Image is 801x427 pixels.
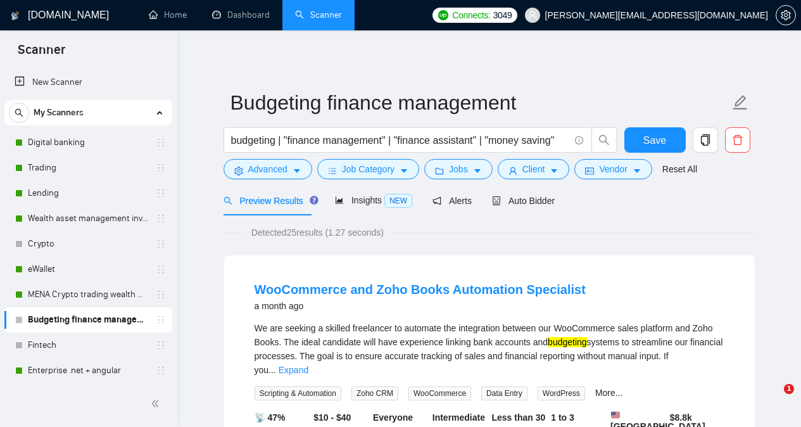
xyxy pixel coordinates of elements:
[156,188,166,198] span: holder
[293,166,301,175] span: caret-down
[633,166,641,175] span: caret-down
[231,132,569,148] input: Search Freelance Jobs...
[243,226,393,239] span: Detected 25 results (1.27 seconds)
[328,166,337,175] span: bars
[255,298,586,314] div: a month ago
[726,134,750,146] span: delete
[34,100,84,125] span: My Scanners
[373,412,413,423] b: Everyone
[493,8,512,22] span: 3049
[28,130,148,155] a: Digital banking
[28,307,148,333] a: Budgeting finance management
[591,127,617,153] button: search
[255,386,341,400] span: Scripting & Automation
[432,412,485,423] b: Intermediate
[611,411,620,419] img: 🇺🇸
[351,386,398,400] span: Zoho CRM
[248,162,287,176] span: Advanced
[508,166,517,175] span: user
[522,162,545,176] span: Client
[224,196,315,206] span: Preview Results
[224,196,232,205] span: search
[400,166,408,175] span: caret-down
[725,127,750,153] button: delete
[255,412,286,423] b: 📡 47%
[268,365,276,375] span: ...
[295,10,342,20] a: searchScanner
[592,134,616,146] span: search
[279,365,308,375] a: Expand
[452,8,490,22] span: Connects:
[599,162,627,176] span: Vendor
[317,159,419,179] button: barsJob Categorycaret-down
[255,321,724,377] div: We are seeking a skilled freelancer to automate the integration between our WooCommerce sales pla...
[776,10,796,20] a: setting
[432,196,441,205] span: notification
[585,166,594,175] span: idcard
[8,41,75,67] span: Scanner
[156,163,166,173] span: holder
[28,181,148,206] a: Lending
[498,159,570,179] button: userClientcaret-down
[335,195,412,205] span: Insights
[28,282,148,307] a: MENA Crypto trading wealth manag
[776,10,795,20] span: setting
[481,386,527,400] span: Data Entry
[438,10,448,20] img: upwork-logo.png
[224,159,312,179] button: settingAdvancedcaret-down
[670,412,692,423] b: $ 8.8k
[776,5,796,25] button: setting
[212,10,270,20] a: dashboardDashboard
[435,166,444,175] span: folder
[28,155,148,181] a: Trading
[15,70,162,95] a: New Scanner
[11,6,20,26] img: logo
[156,264,166,274] span: holder
[624,127,686,153] button: Save
[255,283,586,296] a: WooCommerce and Zoho Books Automation Specialist
[9,108,28,117] span: search
[28,231,148,257] a: Crypto
[156,239,166,249] span: holder
[313,412,351,423] b: $10 - $40
[424,159,493,179] button: folderJobscaret-down
[384,194,412,208] span: NEW
[492,196,501,205] span: robot
[548,337,587,347] mark: budgeting
[758,384,788,414] iframe: Intercom live chat
[230,87,729,118] input: Scanner name...
[308,194,320,206] div: Tooltip anchor
[662,162,697,176] a: Reset All
[156,290,166,300] span: holder
[9,103,29,123] button: search
[449,162,468,176] span: Jobs
[28,206,148,231] a: Wealth asset management investment
[156,315,166,325] span: holder
[342,162,394,176] span: Job Category
[693,134,717,146] span: copy
[550,166,558,175] span: caret-down
[156,213,166,224] span: holder
[574,159,652,179] button: idcardVendorcaret-down
[432,196,472,206] span: Alerts
[575,136,583,144] span: info-circle
[693,127,718,153] button: copy
[784,384,794,394] span: 1
[28,333,148,358] a: Fintech
[335,196,344,205] span: area-chart
[492,196,555,206] span: Auto Bidder
[151,397,163,410] span: double-left
[156,137,166,148] span: holder
[28,257,148,282] a: eWallet
[473,166,482,175] span: caret-down
[595,388,623,398] a: More...
[408,386,471,400] span: WooCommerce
[528,11,537,20] span: user
[732,94,748,111] span: edit
[4,70,172,95] li: New Scanner
[538,386,585,400] span: WordPress
[156,366,166,376] span: holder
[28,358,148,383] a: Enterprise .net + angular
[234,166,243,175] span: setting
[149,10,187,20] a: homeHome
